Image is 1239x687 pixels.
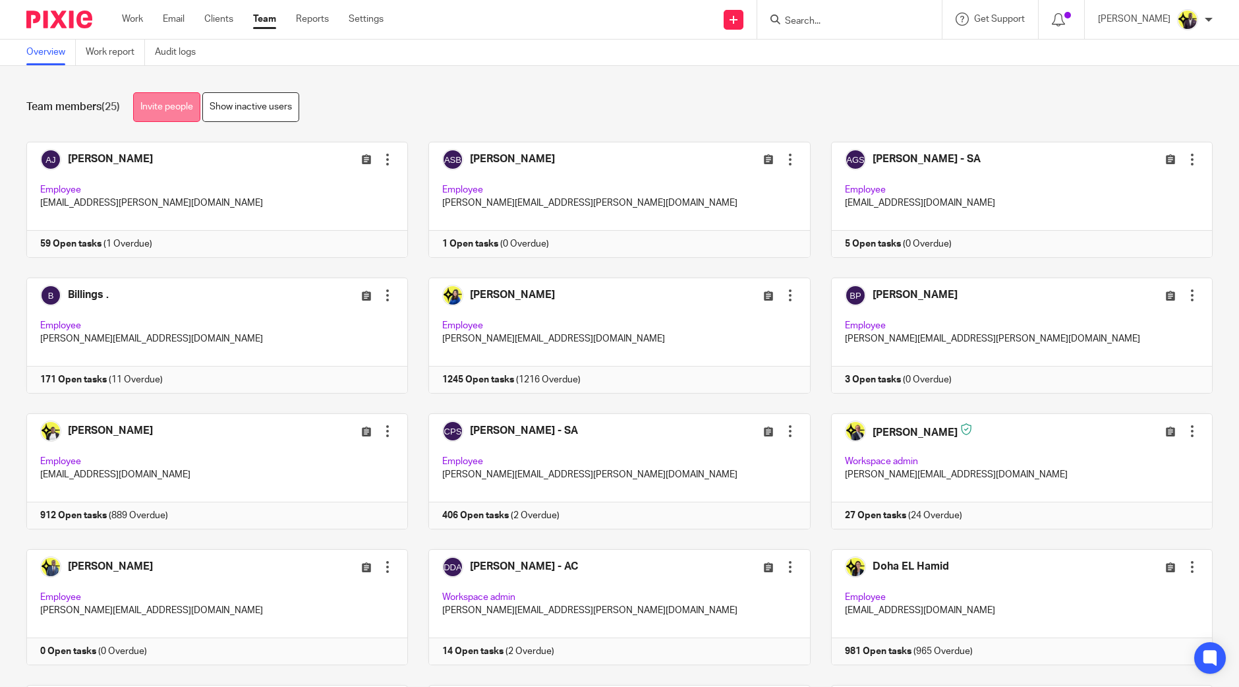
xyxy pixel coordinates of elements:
a: Work report [86,40,145,65]
img: Yemi-Starbridge.jpg [1177,9,1198,30]
span: (25) [101,102,120,112]
a: Overview [26,40,76,65]
span: Get Support [974,15,1025,24]
a: Audit logs [155,40,206,65]
input: Search [784,16,902,28]
p: [PERSON_NAME] [1098,13,1170,26]
img: Pixie [26,11,92,28]
a: Work [122,13,143,26]
h1: Team members [26,100,120,114]
a: Email [163,13,185,26]
a: Settings [349,13,384,26]
a: Team [253,13,276,26]
a: Show inactive users [202,92,299,122]
a: Invite people [133,92,200,122]
a: Reports [296,13,329,26]
a: Clients [204,13,233,26]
